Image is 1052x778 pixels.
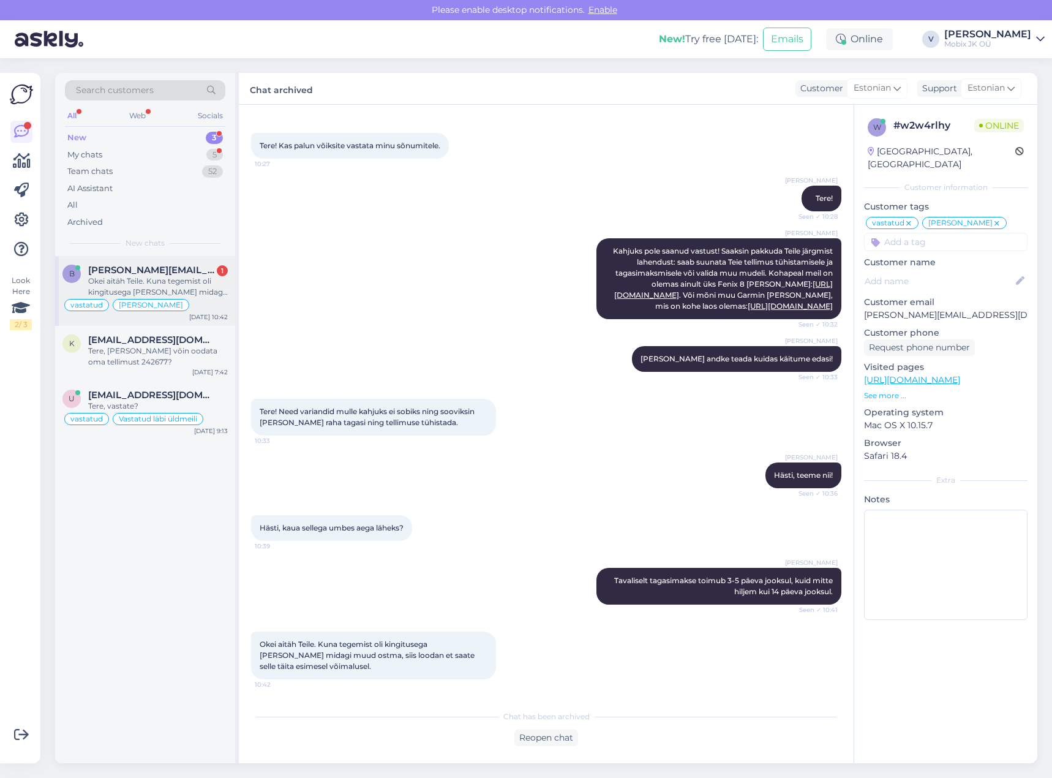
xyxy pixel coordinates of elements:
[514,730,578,746] div: Reopen chat
[864,475,1028,486] div: Extra
[864,390,1028,401] p: See more ...
[792,320,838,329] span: Seen ✓ 10:32
[872,219,904,227] span: vastatud
[785,453,838,462] span: [PERSON_NAME]
[928,219,993,227] span: [PERSON_NAME]
[763,28,811,51] button: Emails
[864,182,1028,193] div: Customer information
[864,233,1028,251] input: Add a tag
[893,118,974,133] div: # w2w4rlhy
[260,141,440,150] span: Tere! Kas palun võiksite vastata minu sõnumitele.
[854,81,891,95] span: Estonian
[864,256,1028,269] p: Customer name
[974,119,1024,132] span: Online
[917,82,957,95] div: Support
[69,339,75,348] span: k
[67,216,103,228] div: Archived
[785,558,838,567] span: [PERSON_NAME]
[202,165,223,178] div: 52
[88,334,216,346] span: kairi.rebane1@gmail.com
[873,123,881,132] span: w
[10,83,33,106] img: Askly Logo
[785,176,838,185] span: [PERSON_NAME]
[585,4,621,15] span: Enable
[503,711,590,722] span: Chat has been archived
[868,145,1015,171] div: [GEOGRAPHIC_DATA], [GEOGRAPHIC_DATA]
[217,265,228,276] div: 1
[255,436,301,445] span: 10:33
[88,265,216,276] span: bert.privoi@gmail.com
[192,368,228,377] div: [DATE] 7:42
[127,108,148,124] div: Web
[922,31,939,48] div: V
[864,309,1028,322] p: [PERSON_NAME][EMAIL_ADDRESS][DOMAIN_NAME]
[864,339,975,356] div: Request phone number
[864,374,960,385] a: [URL][DOMAIN_NAME]
[70,301,103,309] span: vastatud
[206,149,223,161] div: 5
[250,80,313,97] label: Chat archived
[641,354,833,363] span: [PERSON_NAME] andke teada kuidas käitume edasi!
[69,394,75,403] span: u
[119,415,197,423] span: Vastatud läbi üldmeili
[792,372,838,382] span: Seen ✓ 10:33
[826,28,893,50] div: Online
[67,149,102,161] div: My chats
[785,228,838,238] span: [PERSON_NAME]
[864,296,1028,309] p: Customer email
[659,33,685,45] b: New!
[119,301,183,309] span: [PERSON_NAME]
[864,450,1028,463] p: Safari 18.4
[194,426,228,436] div: [DATE] 9:13
[864,419,1028,432] p: Mac OS X 10.15.7
[88,276,228,298] div: Okei aitäh Teile. Kuna tegemist oli kingitusega [PERSON_NAME] midagi muud ostma, siis loodan et s...
[70,415,103,423] span: vastatud
[864,200,1028,213] p: Customer tags
[613,246,835,311] span: Kahjuks pole saanud vastust! Saaksin pakkuda Teile järgmist lahendust: saab suunata Teie tellimus...
[614,576,835,596] span: Tavaliselt tagasimakse toimub 3-5 päeva jooksul, kuid mitte hiljem kui 14 päeva jooksul.
[944,39,1031,49] div: Mobix JK OÜ
[748,301,833,311] a: [URL][DOMAIN_NAME]
[260,407,476,427] span: Tere! Need variandid mulle kahjuks ei sobiks ning sooviksin [PERSON_NAME] raha tagasi ning tellim...
[785,336,838,346] span: [PERSON_NAME]
[260,523,404,532] span: Hästi, kaua sellega umbes aega läheks?
[10,319,32,330] div: 2 / 3
[774,470,833,480] span: Hästi, teeme nii!
[88,346,228,368] div: Tere, [PERSON_NAME] võin oodata oma tellimust 242677?
[69,269,75,278] span: b
[67,183,113,195] div: AI Assistant
[260,640,476,671] span: Okei aitäh Teile. Kuna tegemist oli kingitusega [PERSON_NAME] midagi muud ostma, siis loodan et s...
[189,312,228,322] div: [DATE] 10:42
[659,32,758,47] div: Try free [DATE]:
[255,542,301,551] span: 10:39
[126,238,165,249] span: New chats
[944,29,1031,39] div: [PERSON_NAME]
[255,159,301,168] span: 10:27
[967,81,1005,95] span: Estonian
[864,437,1028,450] p: Browser
[10,275,32,330] div: Look Here
[792,212,838,221] span: Seen ✓ 10:28
[88,390,216,401] span: uku.ojasalu@gmail.com
[864,361,1028,374] p: Visited pages
[88,401,228,412] div: Tere, vastate?
[944,29,1045,49] a: [PERSON_NAME]Mobix JK OÜ
[65,108,79,124] div: All
[76,84,154,97] span: Search customers
[67,132,86,144] div: New
[864,406,1028,419] p: Operating system
[206,132,223,144] div: 3
[195,108,225,124] div: Socials
[865,274,1013,288] input: Add name
[864,327,1028,339] p: Customer phone
[864,493,1028,506] p: Notes
[67,165,113,178] div: Team chats
[795,82,843,95] div: Customer
[792,489,838,498] span: Seen ✓ 10:36
[67,199,78,211] div: All
[255,680,301,689] span: 10:42
[792,605,838,614] span: Seen ✓ 10:41
[816,194,833,203] span: Tere!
